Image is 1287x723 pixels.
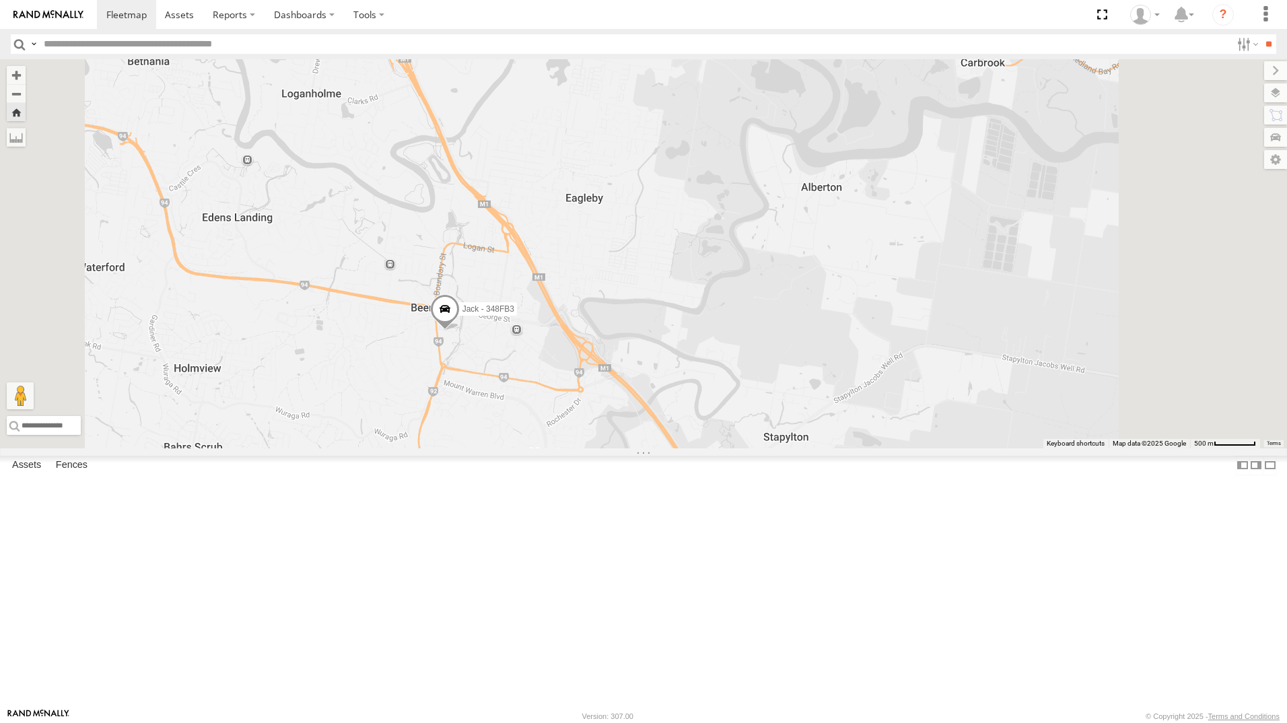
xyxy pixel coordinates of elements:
[7,66,26,84] button: Zoom in
[1190,439,1260,448] button: Map Scale: 500 m per 59 pixels
[7,710,69,723] a: Visit our Website
[1212,4,1234,26] i: ?
[1208,712,1280,720] a: Terms and Conditions
[1263,456,1277,475] label: Hide Summary Table
[1146,712,1280,720] div: © Copyright 2025 -
[1249,456,1263,475] label: Dock Summary Table to the Right
[582,712,633,720] div: Version: 307.00
[13,10,83,20] img: rand-logo.svg
[7,382,34,409] button: Drag Pegman onto the map to open Street View
[1264,150,1287,169] label: Map Settings
[7,128,26,147] label: Measure
[1047,439,1105,448] button: Keyboard shortcuts
[1194,440,1214,447] span: 500 m
[462,304,514,314] span: Jack - 348FB3
[1267,441,1281,446] a: Terms (opens in new tab)
[5,456,48,475] label: Assets
[49,456,94,475] label: Fences
[1113,440,1186,447] span: Map data ©2025 Google
[7,103,26,121] button: Zoom Home
[7,84,26,103] button: Zoom out
[1232,34,1261,54] label: Search Filter Options
[28,34,39,54] label: Search Query
[1236,456,1249,475] label: Dock Summary Table to the Left
[1125,5,1164,25] div: Marco DiBenedetto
